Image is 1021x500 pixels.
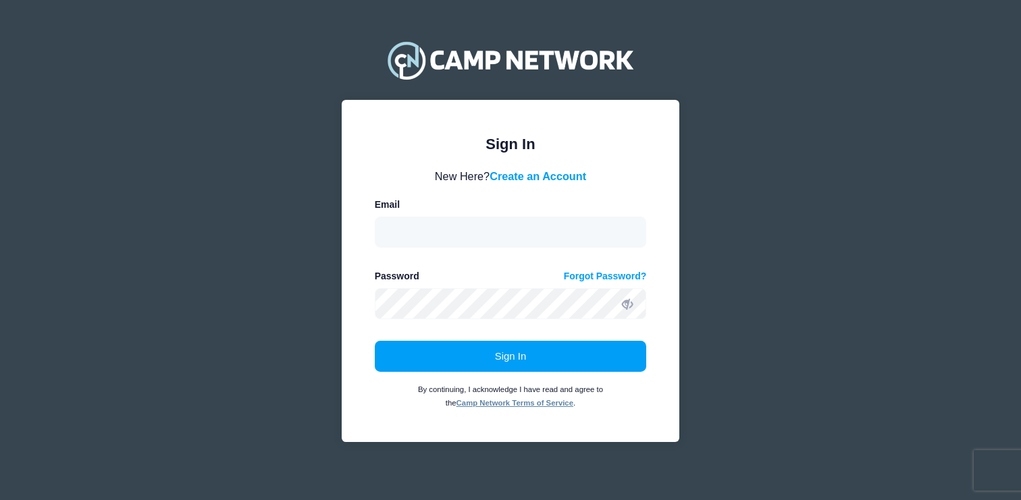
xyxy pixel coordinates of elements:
[375,198,400,212] label: Email
[418,385,603,407] small: By continuing, I acknowledge I have read and agree to the .
[375,341,647,372] button: Sign In
[456,399,573,407] a: Camp Network Terms of Service
[375,168,647,184] div: New Here?
[490,170,586,182] a: Create an Account
[382,33,639,87] img: Camp Network
[375,133,647,155] div: Sign In
[564,269,647,283] a: Forgot Password?
[375,269,419,283] label: Password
